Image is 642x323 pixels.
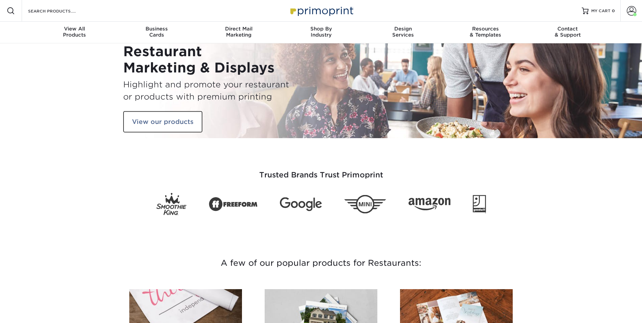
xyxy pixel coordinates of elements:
span: View All [34,26,116,32]
h1: Restaurant Marketing & Displays [123,43,316,76]
a: View our products [123,111,202,133]
a: View AllProducts [34,22,116,43]
img: Smoothie King [156,193,186,216]
span: Shop By [280,26,362,32]
h3: Highlight and promote your restaurant or products with premium printing [123,79,316,103]
a: Resources& Templates [444,22,527,43]
h3: Trusted Brands Trust Primoprint [123,154,519,188]
img: Primoprint [287,3,355,18]
img: Mini [344,195,386,213]
a: Direct MailMarketing [198,22,280,43]
span: MY CART [591,8,611,14]
div: Marketing [198,26,280,38]
div: & Templates [444,26,527,38]
a: Contact& Support [527,22,609,43]
span: Contact [527,26,609,32]
span: Direct Mail [198,26,280,32]
img: Freeform [209,193,258,215]
span: Resources [444,26,527,32]
a: DesignServices [362,22,444,43]
span: Business [115,26,198,32]
img: Amazon [408,198,450,211]
a: Shop ByIndustry [280,22,362,43]
h3: A few of our popular products for Restaurants: [123,240,519,286]
img: Goodwill [473,195,486,213]
span: 0 [612,8,615,13]
div: Cards [115,26,198,38]
img: Google [280,197,322,211]
span: Design [362,26,444,32]
div: Industry [280,26,362,38]
a: BusinessCards [115,22,198,43]
div: Products [34,26,116,38]
div: Services [362,26,444,38]
input: SEARCH PRODUCTS..... [27,7,93,15]
div: & Support [527,26,609,38]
